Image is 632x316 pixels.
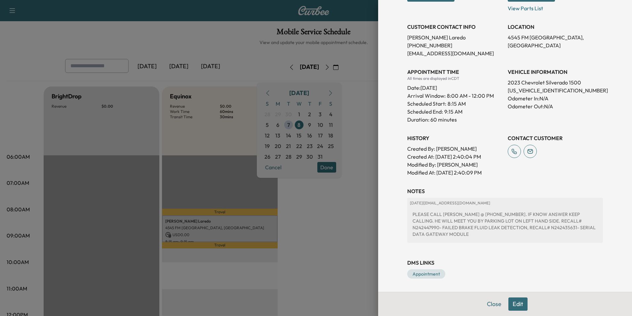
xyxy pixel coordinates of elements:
[407,23,502,31] h3: CUSTOMER CONTACT INFO
[508,79,603,86] p: 2023 Chevrolet Silverado 1500
[508,23,603,31] h3: LOCATION
[483,297,506,311] button: Close
[448,100,466,108] p: 8:15 AM
[407,100,446,108] p: Scheduled Start:
[508,68,603,76] h3: VEHICLE INFORMATION
[407,81,502,92] div: Date: [DATE]
[410,208,600,240] div: PLEASE CALL [PERSON_NAME] @ [PHONE_NUMBER]. IF KNOW ANSWER KEEP CALLING. HE WILL MEET YOU BY PARK...
[407,145,502,153] p: Created By : [PERSON_NAME]
[508,2,603,12] p: View Parts List
[407,76,502,81] div: All times are displayed in CDT
[407,134,502,142] h3: History
[508,102,603,110] p: Odometer Out: N/A
[508,86,603,94] p: [US_VEHICLE_IDENTIFICATION_NUMBER]
[407,161,502,169] p: Modified By : [PERSON_NAME]
[407,108,443,116] p: Scheduled End:
[447,92,494,100] span: 8:00 AM - 12:00 PM
[407,153,502,161] p: Created At : [DATE] 2:40:04 PM
[410,200,600,206] p: [DATE] | [EMAIL_ADDRESS][DOMAIN_NAME]
[407,68,502,76] h3: APPOINTMENT TIME
[407,92,502,100] p: Arrival Window:
[407,49,502,57] p: [EMAIL_ADDRESS][DOMAIN_NAME]
[508,134,603,142] h3: CONTACT CUSTOMER
[407,187,603,195] h3: NOTES
[444,108,462,116] p: 9:15 AM
[407,169,502,177] p: Modified At : [DATE] 2:40:09 PM
[407,269,445,279] a: Appointment
[407,259,603,267] h3: DMS Links
[508,94,603,102] p: Odometer In: N/A
[407,116,502,124] p: Duration: 60 minutes
[508,297,528,311] button: Edit
[407,41,502,49] p: [PHONE_NUMBER]
[508,33,603,49] p: 4545 FM [GEOGRAPHIC_DATA], [GEOGRAPHIC_DATA]
[407,33,502,41] p: [PERSON_NAME] Laredo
